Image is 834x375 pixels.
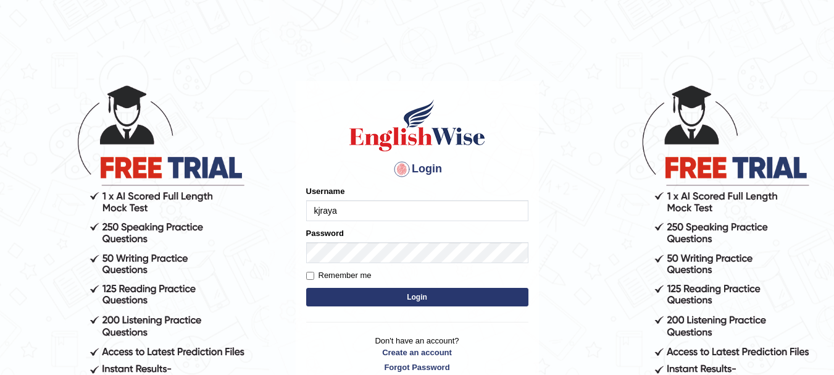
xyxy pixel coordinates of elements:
a: Forgot Password [306,361,528,373]
label: Password [306,227,344,239]
img: Logo of English Wise sign in for intelligent practice with AI [347,98,488,153]
label: Username [306,185,345,197]
label: Remember me [306,269,372,282]
input: Remember me [306,272,314,280]
button: Login [306,288,528,306]
a: Create an account [306,347,528,358]
p: Don't have an account? [306,335,528,373]
h4: Login [306,159,528,179]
